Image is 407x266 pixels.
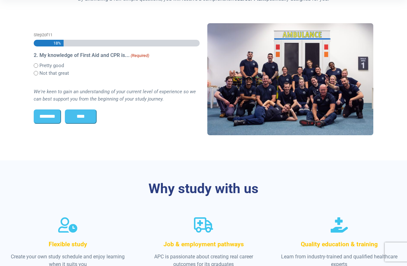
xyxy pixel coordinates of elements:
[39,70,69,77] label: Not that great
[301,241,378,248] span: Quality education & training
[48,32,52,37] span: 11
[163,241,244,248] span: Job & employment pathways
[39,62,64,69] label: Pretty good
[53,40,61,46] span: 18%
[34,32,200,38] p: Step of
[34,89,196,102] i: We're keen to gain an understanding of your current level of experience so we can best support yo...
[130,52,149,59] span: (Required)
[34,181,373,197] h3: Why study with us
[49,241,87,248] span: Flexible study
[34,52,200,59] legend: 2. My knowledge of First Aid and CPR is...
[42,32,44,37] span: 2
